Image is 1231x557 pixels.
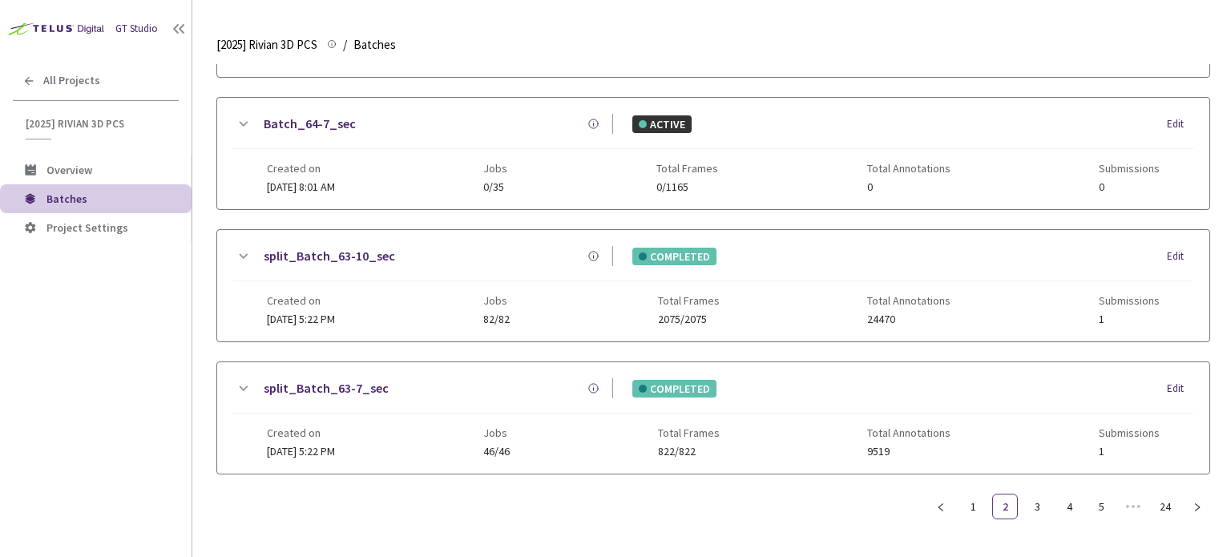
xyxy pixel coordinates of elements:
span: Created on [267,162,335,175]
span: 0/35 [483,181,507,193]
span: [2025] Rivian 3D PCS [216,35,317,54]
div: Edit [1167,248,1193,264]
div: COMPLETED [632,248,716,265]
a: 24 [1153,494,1177,519]
a: 2 [993,494,1017,519]
span: Created on [267,294,335,307]
span: 1 [1099,446,1160,458]
span: [DATE] 5:22 PM [267,444,335,458]
span: Total Frames [658,294,720,307]
li: Next 5 Pages [1120,494,1146,519]
button: right [1185,494,1210,519]
span: Project Settings [46,220,128,235]
a: 1 [961,494,985,519]
span: Submissions [1099,294,1160,307]
button: left [928,494,954,519]
div: Edit [1167,381,1193,397]
li: 2 [992,494,1018,519]
li: / [343,35,347,54]
span: 9519 [867,446,950,458]
span: ••• [1120,494,1146,519]
div: split_Batch_63-7_secCOMPLETEDEditCreated on[DATE] 5:22 PMJobs46/46Total Frames822/822Total Annota... [217,362,1209,474]
span: Batches [46,192,87,206]
span: 0 [1099,181,1160,193]
div: COMPLETED [632,380,716,398]
span: 0 [867,181,950,193]
span: Created on [267,426,335,439]
span: Total Frames [656,162,718,175]
span: [2025] Rivian 3D PCS [26,117,169,131]
span: Total Annotations [867,294,950,307]
li: 1 [960,494,986,519]
a: 5 [1089,494,1113,519]
span: Total Annotations [867,426,950,439]
span: 0/1165 [656,181,718,193]
a: Batch_64-7_sec [264,114,356,134]
a: 3 [1025,494,1049,519]
span: Total Annotations [867,162,950,175]
span: right [1193,503,1202,512]
span: All Projects [43,74,100,87]
li: 3 [1024,494,1050,519]
li: 4 [1056,494,1082,519]
div: GT Studio [115,21,158,37]
span: 2075/2075 [658,313,720,325]
li: Previous Page [928,494,954,519]
span: 82/82 [483,313,510,325]
span: Submissions [1099,426,1160,439]
li: 5 [1088,494,1114,519]
li: Next Page [1185,494,1210,519]
span: 822/822 [658,446,720,458]
a: 4 [1057,494,1081,519]
span: 24470 [867,313,950,325]
a: split_Batch_63-10_sec [264,246,395,266]
div: ACTIVE [632,115,692,133]
span: Jobs [483,426,510,439]
span: Submissions [1099,162,1160,175]
div: Edit [1167,116,1193,132]
span: 1 [1099,313,1160,325]
span: Jobs [483,294,510,307]
span: 46/46 [483,446,510,458]
span: Overview [46,163,92,177]
span: [DATE] 5:22 PM [267,312,335,326]
span: Batches [353,35,396,54]
span: left [936,503,946,512]
li: 24 [1152,494,1178,519]
a: split_Batch_63-7_sec [264,378,389,398]
span: Jobs [483,162,507,175]
div: split_Batch_63-10_secCOMPLETEDEditCreated on[DATE] 5:22 PMJobs82/82Total Frames2075/2075Total Ann... [217,230,1209,341]
div: Batch_64-7_secACTIVEEditCreated on[DATE] 8:01 AMJobs0/35Total Frames0/1165Total Annotations0Submi... [217,98,1209,209]
span: Total Frames [658,426,720,439]
span: [DATE] 8:01 AM [267,180,335,194]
